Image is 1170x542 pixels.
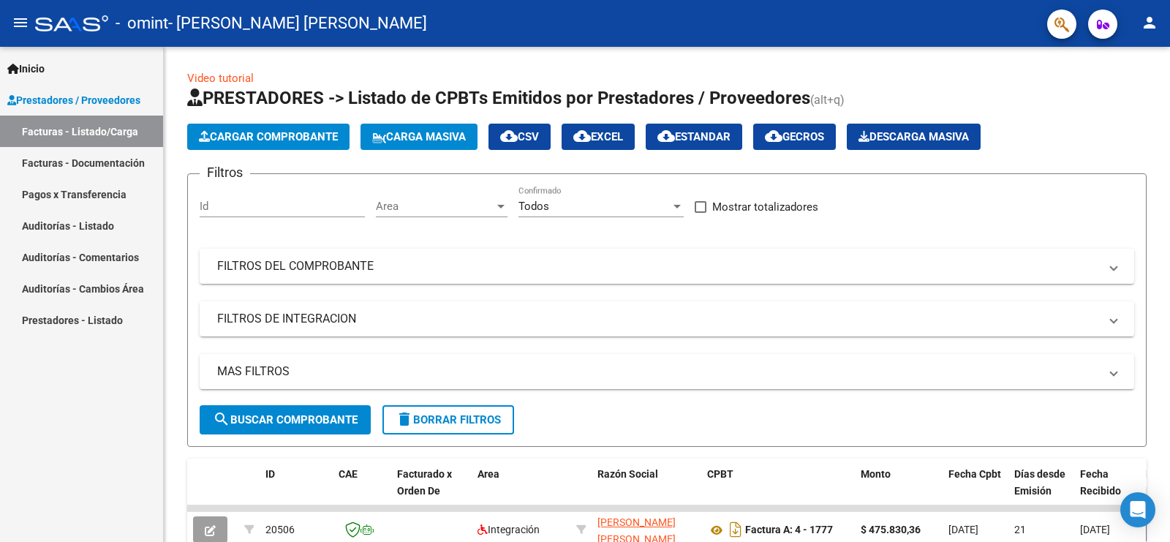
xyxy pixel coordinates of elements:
span: 21 [1014,524,1026,535]
button: CSV [488,124,551,150]
datatable-header-cell: ID [260,459,333,523]
span: 20506 [265,524,295,535]
span: Carga Masiva [372,130,466,143]
span: - [PERSON_NAME] [PERSON_NAME] [168,7,427,39]
span: Estandar [657,130,731,143]
span: CPBT [707,468,733,480]
span: Descarga Masiva [858,130,969,143]
span: (alt+q) [810,93,845,107]
h3: Filtros [200,162,250,183]
span: Area [478,468,499,480]
span: [DATE] [948,524,978,535]
datatable-header-cell: CAE [333,459,391,523]
i: Descargar documento [726,518,745,541]
span: Integración [478,524,540,535]
datatable-header-cell: Fecha Recibido [1074,459,1140,523]
span: - omint [116,7,168,39]
datatable-header-cell: Facturado x Orden De [391,459,472,523]
mat-expansion-panel-header: MAS FILTROS [200,354,1134,389]
span: Fecha Recibido [1080,468,1121,497]
span: Mostrar totalizadores [712,198,818,216]
mat-panel-title: MAS FILTROS [217,364,1099,380]
strong: Factura A: 4 - 1777 [745,524,833,536]
mat-panel-title: FILTROS DEL COMPROBANTE [217,258,1099,274]
span: Monto [861,468,891,480]
span: Todos [518,200,549,213]
span: CAE [339,468,358,480]
mat-expansion-panel-header: FILTROS DEL COMPROBANTE [200,249,1134,284]
button: EXCEL [562,124,635,150]
mat-icon: person [1141,14,1158,31]
span: ID [265,468,275,480]
span: PRESTADORES -> Listado de CPBTs Emitidos por Prestadores / Proveedores [187,88,810,108]
span: Fecha Cpbt [948,468,1001,480]
span: Gecros [765,130,824,143]
span: Buscar Comprobante [213,413,358,426]
span: Razón Social [597,468,658,480]
button: Carga Masiva [361,124,478,150]
app-download-masive: Descarga masiva de comprobantes (adjuntos) [847,124,981,150]
span: Borrar Filtros [396,413,501,426]
mat-icon: cloud_download [500,127,518,145]
span: Inicio [7,61,45,77]
mat-icon: menu [12,14,29,31]
datatable-header-cell: Monto [855,459,943,523]
button: Buscar Comprobante [200,405,371,434]
mat-icon: delete [396,410,413,428]
span: CSV [500,130,539,143]
mat-icon: cloud_download [657,127,675,145]
datatable-header-cell: Fecha Cpbt [943,459,1008,523]
datatable-header-cell: Días desde Emisión [1008,459,1074,523]
strong: $ 475.830,36 [861,524,921,535]
span: Cargar Comprobante [199,130,338,143]
span: EXCEL [573,130,623,143]
mat-panel-title: FILTROS DE INTEGRACION [217,311,1099,327]
span: Días desde Emisión [1014,468,1065,497]
button: Estandar [646,124,742,150]
a: Video tutorial [187,72,254,85]
span: [DATE] [1080,524,1110,535]
mat-icon: cloud_download [573,127,591,145]
span: Facturado x Orden De [397,468,452,497]
datatable-header-cell: Area [472,459,570,523]
span: Area [376,200,494,213]
button: Descarga Masiva [847,124,981,150]
button: Borrar Filtros [382,405,514,434]
datatable-header-cell: CPBT [701,459,855,523]
mat-icon: search [213,410,230,428]
div: Open Intercom Messenger [1120,492,1155,527]
button: Gecros [753,124,836,150]
mat-icon: cloud_download [765,127,782,145]
button: Cargar Comprobante [187,124,350,150]
datatable-header-cell: Razón Social [592,459,701,523]
span: Prestadores / Proveedores [7,92,140,108]
mat-expansion-panel-header: FILTROS DE INTEGRACION [200,301,1134,336]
